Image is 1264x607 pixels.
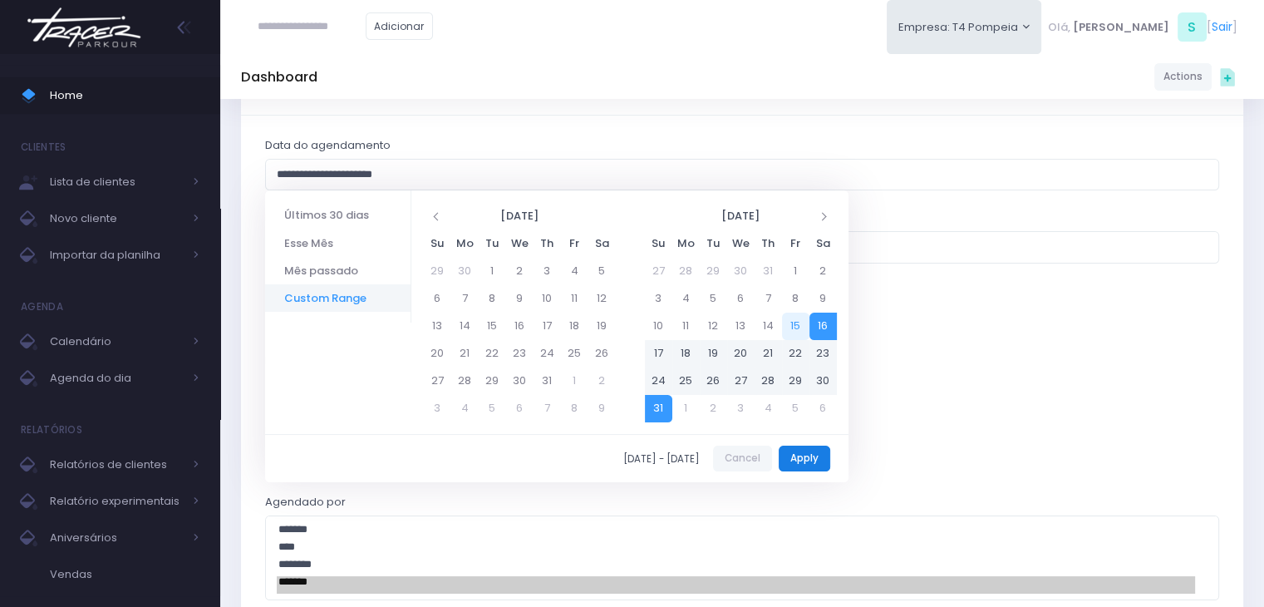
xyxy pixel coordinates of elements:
[645,230,672,258] th: Su
[727,340,755,368] td: 20
[241,69,317,86] h5: Dashboard
[506,340,534,368] td: 23
[21,413,82,447] h4: Relatórios
[534,258,561,285] td: 3
[645,313,672,340] td: 10
[755,368,782,395] td: 28
[645,368,672,395] td: 24
[588,230,616,258] th: Sa
[50,491,183,512] span: Relatório experimentais
[561,368,588,395] td: 1
[479,340,506,368] td: 22
[561,285,588,313] td: 11
[451,258,479,285] td: 30
[451,395,479,422] td: 4
[479,230,506,258] th: Tu
[534,340,561,368] td: 24
[50,244,183,266] span: Importar da planilha
[782,395,809,422] td: 5
[265,201,411,229] li: Últimos 30 dias
[265,284,411,312] li: Custom Range
[755,395,782,422] td: 4
[424,285,451,313] td: 6
[50,85,199,106] span: Home
[809,340,837,368] td: 23
[588,285,616,313] td: 12
[479,258,506,285] td: 1
[727,285,755,313] td: 6
[506,258,534,285] td: 2
[50,171,183,193] span: Lista de clientes
[534,313,561,340] td: 17
[366,12,434,40] a: Adicionar
[779,446,830,471] button: Apply
[1212,18,1232,36] a: Sair
[50,368,183,389] span: Agenda do dia
[700,340,727,368] td: 19
[755,230,782,258] th: Th
[1073,19,1169,36] span: [PERSON_NAME]
[588,368,616,395] td: 2
[265,494,346,511] label: Agendado por
[782,230,809,258] th: Fr
[782,313,809,340] td: 15
[424,395,451,422] td: 3
[727,368,755,395] td: 27
[700,368,727,395] td: 26
[561,230,588,258] th: Fr
[782,258,809,285] td: 1
[727,395,755,422] td: 3
[645,285,672,313] td: 3
[809,258,837,285] td: 2
[479,285,506,313] td: 8
[1178,12,1207,42] span: S
[265,229,411,257] li: Esse Mês
[479,313,506,340] td: 15
[700,230,727,258] th: Tu
[561,395,588,422] td: 8
[809,313,837,340] td: 16
[727,313,755,340] td: 13
[534,368,561,395] td: 31
[672,258,700,285] td: 28
[755,340,782,368] td: 21
[424,230,451,258] th: Su
[645,340,672,368] td: 17
[1154,63,1212,91] a: Actions
[672,285,700,313] td: 4
[534,285,561,313] td: 10
[506,285,534,313] td: 9
[451,340,479,368] td: 21
[451,285,479,313] td: 7
[672,368,700,395] td: 25
[713,446,772,471] button: Cancel
[50,331,183,353] span: Calendário
[755,258,782,285] td: 31
[645,395,672,422] td: 31
[506,395,534,422] td: 6
[588,395,616,422] td: 9
[782,368,809,395] td: 29
[424,368,451,395] td: 27
[700,258,727,285] td: 29
[755,285,782,313] td: 7
[561,340,588,368] td: 25
[451,230,479,258] th: Mo
[561,258,588,285] td: 4
[588,258,616,285] td: 5
[755,313,782,340] td: 14
[727,230,755,258] th: We
[782,285,809,313] td: 8
[451,203,588,230] th: [DATE]
[672,230,700,258] th: Mo
[424,313,451,340] td: 13
[506,313,534,340] td: 16
[21,290,63,323] h4: Agenda
[479,395,506,422] td: 5
[782,340,809,368] td: 22
[50,527,183,549] span: Aniversários
[506,368,534,395] td: 30
[265,257,411,284] li: Mês passado
[809,368,837,395] td: 30
[727,258,755,285] td: 30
